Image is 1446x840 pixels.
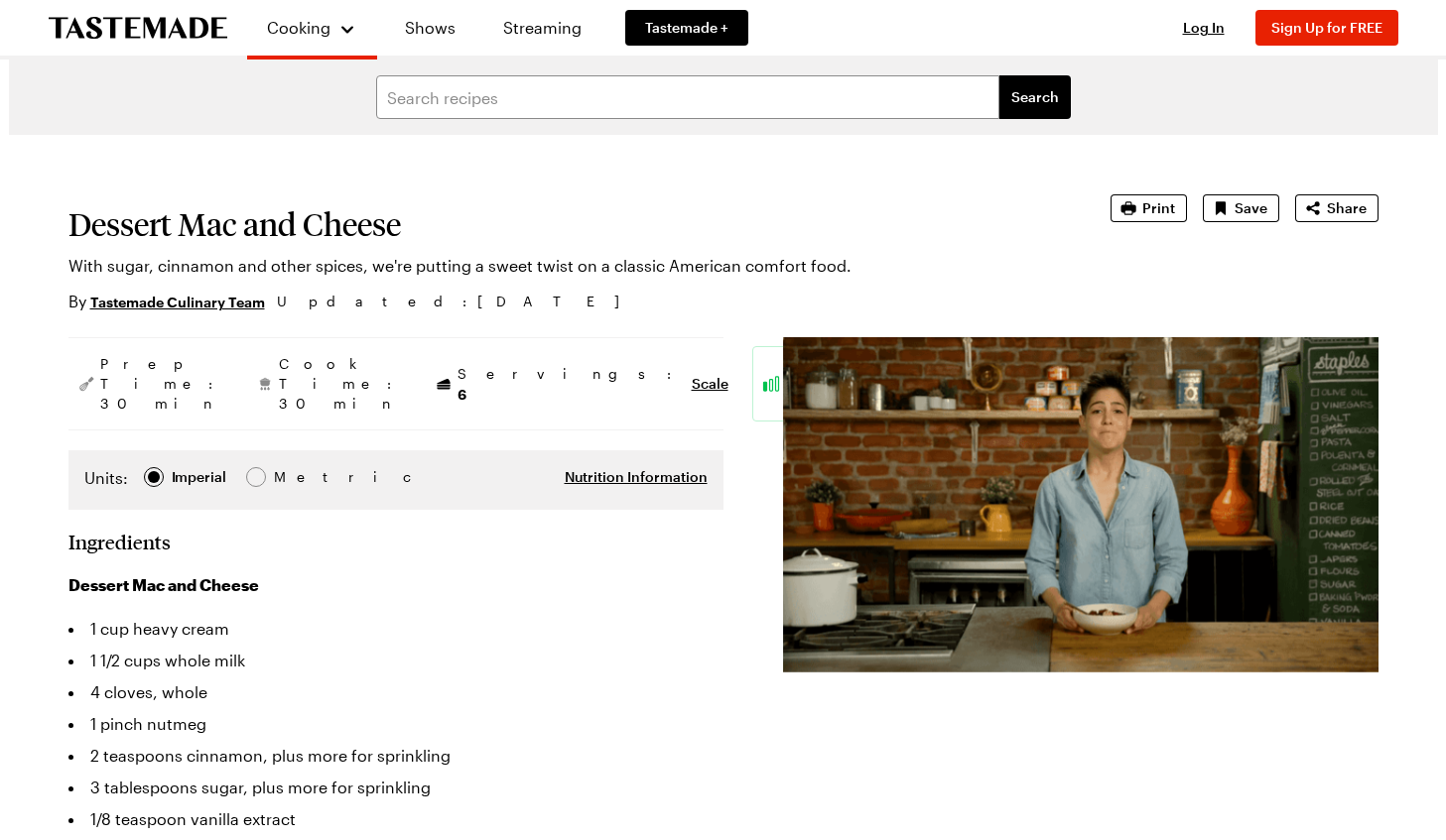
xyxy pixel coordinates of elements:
li: 1 1/2 cups whole milk [68,645,723,676]
li: 1/8 teaspoon vanilla extract [68,803,723,835]
span: Sign Up for FREE [1271,19,1382,36]
button: Log In [1164,18,1244,38]
li: 1 pinch nutmeg [68,708,723,740]
button: filters [999,75,1071,119]
span: Tastemade + [645,18,728,38]
span: 6 [458,384,466,403]
button: Sign Up for FREE [1255,10,1398,46]
li: 2 teaspoons cinnamon, plus more for sprinkling [68,740,723,772]
div: Imperial Metric [84,466,316,494]
span: Servings: [458,364,682,405]
h2: Ingredients [68,530,171,553]
button: Print [1111,194,1187,222]
button: Save recipe [1203,194,1279,222]
p: By [68,290,265,313]
button: Nutrition Information [565,467,708,487]
a: To Tastemade Home Page [49,17,227,40]
label: Units: [84,466,128,490]
span: Save [1235,198,1267,218]
span: Imperial [172,466,228,488]
span: Metric [274,466,318,488]
button: Cooking [267,8,357,48]
li: 1 cup heavy cream [68,613,723,645]
span: Cooking [267,18,330,37]
span: Search [1011,87,1059,107]
span: Print [1142,198,1175,218]
span: Share [1327,198,1367,218]
button: Scale [692,374,728,394]
span: Updated : [DATE] [277,291,639,312]
h1: Dessert Mac and Cheese [68,206,1055,242]
p: With sugar, cinnamon and other spices, we're putting a sweet twist on a classic American comfort ... [68,254,1055,278]
h3: Dessert Mac and Cheese [68,573,723,597]
input: Search recipes [376,75,999,119]
span: Log In [1183,19,1225,36]
a: Tastemade Culinary Team [90,291,265,312]
div: Metric [274,466,316,488]
button: Share [1295,194,1379,222]
div: Imperial [172,466,226,488]
span: Cook Time: 30 min [279,354,402,414]
a: Tastemade + [625,10,748,46]
li: 4 cloves, whole [68,676,723,708]
span: Prep Time: 30 min [100,354,223,414]
li: 3 tablespoons sugar, plus more for sprinkling [68,772,723,803]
